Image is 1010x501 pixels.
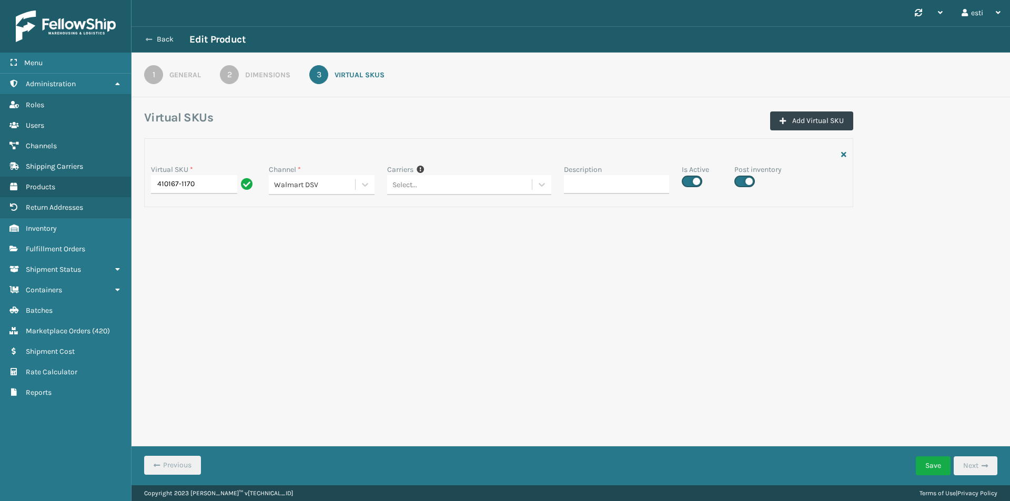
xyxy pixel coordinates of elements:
a: Privacy Policy [957,489,997,497]
button: Back [141,35,189,44]
span: Inventory [26,224,57,233]
span: Batches [26,306,53,315]
div: 3 [309,65,328,84]
label: Is Active [682,164,709,175]
p: Copyright 2023 [PERSON_NAME]™ v [TECHNICAL_ID] [144,485,293,501]
div: | [920,485,997,501]
div: Virtual SKUs [335,69,385,80]
button: Next [954,456,997,475]
span: Channels [26,141,57,150]
a: Terms of Use [920,489,956,497]
span: Reports [26,388,52,397]
div: Walmart DSV [274,179,356,190]
button: Previous [144,456,201,475]
label: Description [564,164,602,175]
span: Marketplace Orders [26,326,90,335]
div: 2 [220,65,239,84]
span: ( 420 ) [92,326,110,335]
span: Administration [26,79,76,88]
div: 1 [144,65,163,84]
img: logo [16,11,116,42]
span: Shipment Cost [26,347,75,356]
span: Shipment Status [26,265,81,274]
div: General [169,69,201,80]
button: Add Virtual SKU [770,111,853,130]
label: Virtual SKU [151,164,193,175]
span: Return Addresses [26,203,83,212]
span: Products [26,182,55,191]
div: Select... [392,179,417,190]
span: Shipping Carriers [26,162,83,171]
span: Menu [24,58,43,67]
span: Rate Calculator [26,367,77,376]
h3: Edit Product [189,33,246,46]
button: Save [916,456,951,475]
label: Carriers [387,164,413,175]
label: Channel [269,164,301,175]
span: Users [26,121,44,130]
span: Containers [26,285,62,294]
span: Fulfillment Orders [26,244,85,253]
span: Roles [26,100,44,109]
div: Dimensions [245,69,290,80]
label: Post inventory [734,164,782,175]
h3: Virtual SKUs [144,110,213,126]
